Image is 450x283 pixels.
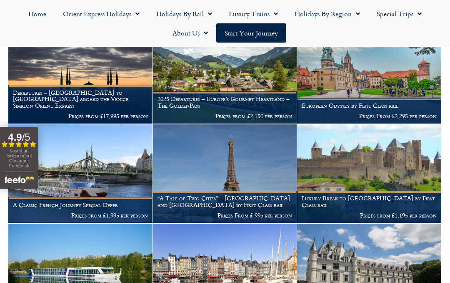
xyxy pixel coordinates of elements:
[13,212,148,219] p: Prices from £1,995 per person
[148,4,220,23] a: Holidays by Rail
[13,202,148,208] h1: A Classic French Journey Special Offer
[157,195,292,208] h1: “A Tale of Two Cities” – [GEOGRAPHIC_DATA] and [GEOGRAPHIC_DATA] by First Class rail
[8,124,153,223] a: A Classic French Journey Special Offer Prices from £1,995 per person
[13,113,148,119] p: Prices from £17,995 per person
[286,4,368,23] a: Holidays by Region
[157,96,292,109] h1: 2025 Departures – Europe’s Gourmet Heartland – The GoldenPass
[164,23,216,43] a: About Us
[13,89,148,109] h1: Departures – [GEOGRAPHIC_DATA] to [GEOGRAPHIC_DATA] aboard the Venice Simplon Orient Express
[220,4,286,23] a: Luxury Trains
[302,102,437,109] h1: European Odyssey by First Class rail
[153,124,297,223] a: “A Tale of Two Cities” – [GEOGRAPHIC_DATA] and [GEOGRAPHIC_DATA] by First Class rail Prices From ...
[302,212,437,219] p: Prices from £1,195 per person
[297,25,442,124] a: European Odyssey by First Class rail Prices From £2,295 per person
[157,113,292,119] p: Prices from £2,150 per person
[153,25,297,124] a: 2025 Departures – Europe’s Gourmet Heartland – The GoldenPass Prices from £2,150 per person
[4,4,446,43] nav: Menu
[297,124,442,223] a: Luxury Break to [GEOGRAPHIC_DATA] by First Class rail Prices from £1,195 per person
[216,23,286,43] a: Start your Journey
[8,25,153,124] a: Departures – [GEOGRAPHIC_DATA] to [GEOGRAPHIC_DATA] aboard the Venice Simplon Orient Express Pric...
[20,4,55,23] a: Home
[157,212,292,219] p: Prices From £ 995 per person
[55,4,148,23] a: Orient Express Holidays
[302,113,437,119] p: Prices From £2,295 per person
[302,195,437,208] h1: Luxury Break to [GEOGRAPHIC_DATA] by First Class rail
[368,4,430,23] a: Special Trips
